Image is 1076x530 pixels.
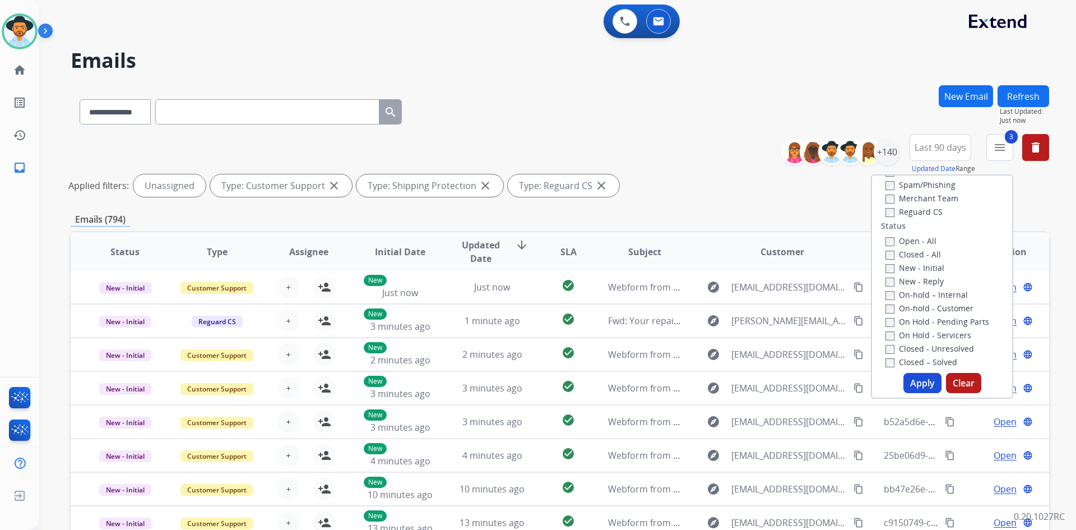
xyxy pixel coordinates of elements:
[370,421,430,434] span: 3 minutes ago
[885,195,894,204] input: Merchant Team
[994,482,1017,496] span: Open
[562,312,575,326] mat-icon: check_circle
[885,208,894,217] input: Reguard CS
[364,510,387,522] p: New
[945,518,955,528] mat-icon: content_copy
[912,164,975,173] span: Range
[1000,116,1049,125] span: Just now
[180,450,253,462] span: Customer Support
[946,373,981,393] button: Clear
[760,245,804,259] span: Customer
[854,383,864,393] mat-icon: content_copy
[731,415,847,428] span: [EMAIL_ADDRESS][DOMAIN_NAME]
[885,179,956,190] label: Spam/Phishing
[707,280,720,294] mat-icon: explore
[608,315,751,327] span: Fwd: Your repair part is on its way
[903,373,941,393] button: Apply
[1023,316,1033,326] mat-icon: language
[910,134,971,161] button: Last 90 days
[707,516,720,529] mat-icon: explore
[364,308,387,320] p: New
[327,179,341,192] mat-icon: close
[885,345,894,354] input: Closed - Unresolved
[180,349,253,361] span: Customer Support
[286,415,291,428] span: +
[13,96,26,109] mat-icon: list_alt
[364,477,387,488] p: New
[885,291,894,300] input: On-hold – Internal
[460,483,525,495] span: 10 minutes ago
[854,450,864,460] mat-icon: content_copy
[707,314,720,328] mat-icon: explore
[356,174,503,197] div: Type: Shipping Protection
[13,161,26,174] mat-icon: inbox
[881,220,906,232] label: Status
[994,449,1017,462] span: Open
[286,516,291,529] span: +
[945,484,955,494] mat-icon: content_copy
[370,388,430,400] span: 3 minutes ago
[884,449,1055,462] span: 25be06d9-97e0-4f71-99c6-749019c3d901
[364,275,387,286] p: New
[885,303,973,314] label: On-hold - Customer
[731,348,847,361] span: [EMAIL_ADDRESS][DOMAIN_NAME]
[286,348,291,361] span: +
[707,415,720,428] mat-icon: explore
[277,411,300,433] button: +
[13,128,26,142] mat-icon: history
[707,482,720,496] mat-icon: explore
[318,280,331,294] mat-icon: person_add
[608,517,862,529] span: Webform from [EMAIL_ADDRESS][DOMAIN_NAME] on [DATE]
[99,383,151,395] span: New - Initial
[731,314,847,328] span: [PERSON_NAME][EMAIL_ADDRESS][PERSON_NAME][DOMAIN_NAME]
[885,206,943,217] label: Reguard CS
[854,282,864,292] mat-icon: content_copy
[508,174,619,197] div: Type: Reguard CS
[318,314,331,328] mat-icon: person_add
[4,16,35,47] img: avatar
[99,484,151,496] span: New - Initial
[885,331,894,340] input: On Hold - Servicers
[370,455,430,467] span: 4 minutes ago
[99,518,151,529] span: New - Initial
[885,251,894,260] input: Closed - All
[286,280,291,294] span: +
[210,174,352,197] div: Type: Customer Support
[286,381,291,395] span: +
[277,276,300,298] button: +
[277,478,300,500] button: +
[986,134,1013,161] button: 3
[912,164,956,173] button: Updated Date
[515,238,528,252] mat-icon: arrow_downward
[884,416,1052,428] span: b52a5d6e-7aff-4597-a56e-46cb5c4c46ec
[731,449,847,462] span: [EMAIL_ADDRESS][DOMAIN_NAME]
[99,282,151,294] span: New - Initial
[885,343,974,354] label: Closed - Unresolved
[1023,282,1033,292] mat-icon: language
[608,281,862,293] span: Webform from [EMAIL_ADDRESS][DOMAIN_NAME] on [DATE]
[707,449,720,462] mat-icon: explore
[945,450,955,460] mat-icon: content_copy
[180,484,253,496] span: Customer Support
[993,141,1007,154] mat-icon: menu
[885,357,957,367] label: Closed – Solved
[370,354,430,366] span: 2 minutes ago
[1014,510,1065,523] p: 0.20.1027RC
[707,348,720,361] mat-icon: explore
[885,249,941,260] label: Closed - All
[731,482,847,496] span: [EMAIL_ADDRESS][DOMAIN_NAME]
[731,381,847,395] span: [EMAIL_ADDRESS][DOMAIN_NAME]
[562,514,575,528] mat-icon: check_circle
[939,85,993,107] button: New Email
[1000,107,1049,116] span: Last Updated:
[192,316,243,328] span: Reguard CS
[99,417,151,428] span: New - Initial
[465,315,520,327] span: 1 minute ago
[368,488,433,501] span: 10 minutes ago
[854,417,864,427] mat-icon: content_copy
[364,443,387,454] p: New
[99,316,151,328] span: New - Initial
[945,417,955,427] mat-icon: content_copy
[731,516,847,529] span: [EMAIL_ADDRESS][DOMAIN_NAME]
[1005,130,1018,144] span: 3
